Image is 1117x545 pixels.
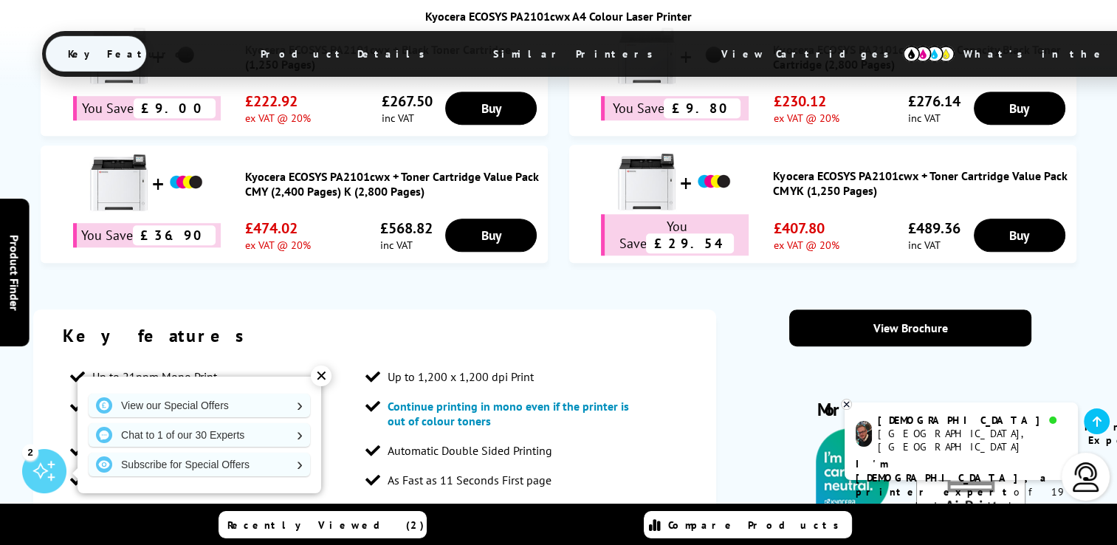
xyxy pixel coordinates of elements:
[445,92,537,125] a: Buy
[856,457,1067,541] p: of 19 years! I can help you choose the right product
[974,219,1065,252] a: Buy
[42,9,1076,24] div: Kyocera ECOSYS PA2101cwx A4 Colour Laser Printer
[856,457,1051,498] b: I'm [DEMOGRAPHIC_DATA], a printer expert
[46,36,222,72] span: Key Features
[789,398,1032,428] div: More features
[89,394,310,417] a: View our Special Offers
[789,309,1032,346] a: View Brochure
[773,219,839,238] span: £407.80
[89,423,310,447] a: Chat to 1 of our 30 Experts
[617,152,676,211] img: Kyocera ECOSYS PA2101cwx + Toner Cartridge Value Pack CMYK (1,250 Pages)
[7,235,22,311] span: Product Finder
[133,225,216,245] span: £36.90
[245,169,540,199] a: Kyocera ECOSYS PA2101cwx + Toner Cartridge Value Pack CMY (2,400 Pages) K (2,800 Pages)
[89,153,148,212] img: Kyocera ECOSYS PA2101cwx + Toner Cartridge Value Pack CMY (2,400 Pages) K (2,800 Pages)
[601,214,749,256] div: You Save
[311,366,331,386] div: ✕
[388,443,552,458] span: Automatic Double Sided Printing
[445,219,537,252] a: Buy
[245,111,311,125] span: ex VAT @ 20%
[878,427,1066,453] div: [GEOGRAPHIC_DATA], [GEOGRAPHIC_DATA]
[219,511,427,538] a: Recently Viewed (2)
[974,92,1065,125] a: Buy
[382,92,433,111] span: £267.50
[245,219,311,238] span: £474.02
[388,399,629,428] span: Continue printing in mono even if the printer is out of colour toners
[380,238,433,252] span: inc VAT
[471,36,683,72] span: Similar Printers
[773,238,839,252] span: ex VAT @ 20%
[73,96,221,120] div: You Save
[245,92,311,111] span: £222.92
[908,92,960,111] span: £276.14
[908,111,960,125] span: inc VAT
[22,444,38,460] div: 2
[382,111,433,125] span: inc VAT
[903,46,955,62] img: cmyk-icon.svg
[1071,462,1101,492] img: user-headset-light.svg
[773,111,839,125] span: ex VAT @ 20%
[646,233,734,253] span: £29.54
[801,428,904,515] img: Carbon Neutral Printing
[878,414,1066,427] div: [DEMOGRAPHIC_DATA]
[89,453,310,476] a: Subscribe for Special Offers
[695,163,732,200] img: Kyocera ECOSYS PA2101cwx + Toner Cartridge Value Pack CMYK (1,250 Pages)
[238,36,455,72] span: Product Details
[380,219,433,238] span: £568.82
[245,238,311,252] span: ex VAT @ 20%
[388,502,526,517] span: 50 Sheet Multipurpose Tray
[168,164,205,201] img: Kyocera ECOSYS PA2101cwx + Toner Cartridge Value Pack CMY (2,400 Pages) K (2,800 Pages)
[699,35,925,73] span: View Cartridges
[668,518,847,532] span: Compare Products
[773,168,1068,198] a: Kyocera ECOSYS PA2101cwx + Toner Cartridge Value Pack CMYK (1,250 Pages)
[856,421,872,447] img: chris-livechat.png
[908,238,960,252] span: inc VAT
[134,98,216,118] span: £9.00
[773,92,839,111] span: £230.12
[388,473,551,487] span: As Fast as 11 Seconds First page
[908,219,960,238] span: £489.36
[73,223,221,247] div: You Save
[63,324,686,347] div: Key features
[664,98,740,118] span: £9.80
[227,518,425,532] span: Recently Viewed (2)
[601,96,749,120] div: You Save
[644,511,852,538] a: Compare Products
[388,369,534,384] span: Up to 1,200 x 1,200 dpi Print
